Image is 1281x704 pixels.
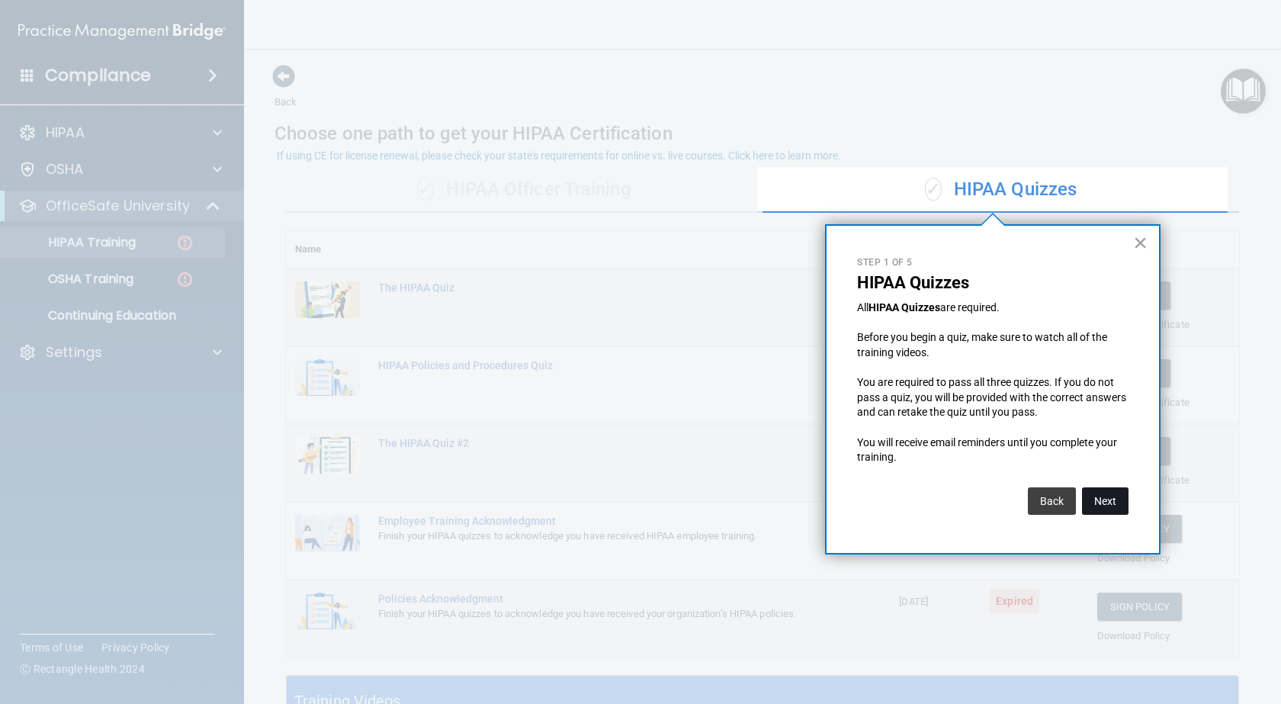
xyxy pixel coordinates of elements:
p: Step 1 of 5 [857,256,1128,269]
p: You are required to pass all three quizzes. If you do not pass a quiz, you will be provided with ... [857,375,1128,420]
button: Back [1028,487,1076,515]
p: Before you begin a quiz, make sure to watch all of the training videos. [857,330,1128,360]
button: Next [1082,487,1128,515]
button: Close [1133,230,1148,255]
p: HIPAA Quizzes [857,273,1128,293]
span: are required. [940,301,1000,313]
strong: HIPAA Quizzes [868,301,940,313]
iframe: Drift Widget Chat Controller [1017,596,1263,657]
p: You will receive email reminders until you complete your training. [857,436,1128,465]
span: ✓ [925,178,942,201]
div: HIPAA Quizzes [762,167,1239,213]
span: All [857,301,868,313]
